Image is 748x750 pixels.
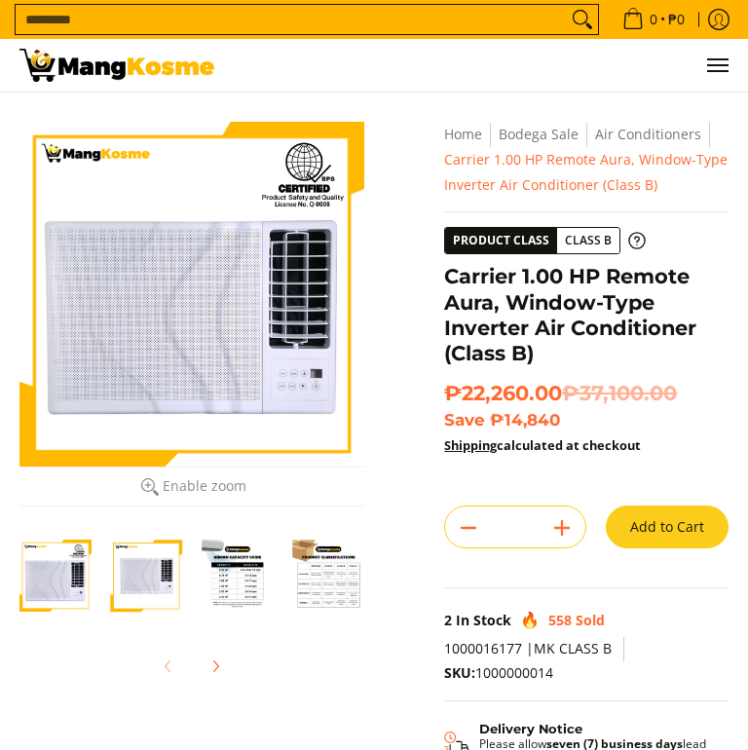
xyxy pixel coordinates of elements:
[444,410,485,430] span: Save
[617,9,691,30] span: •
[444,663,553,682] span: 1000000014
[557,229,619,253] span: Class B
[562,381,677,406] del: ₱37,100.00
[444,150,728,194] span: Carrier 1.00 HP Remote Aura, Window-Type Inverter Air Conditioner (Class B)
[444,436,497,454] a: Shipping
[705,39,729,92] button: Menu
[444,227,646,254] a: Product Class Class B
[202,540,274,612] img: Carrier 1.00 HP Remote Aura, Window-Type Inverter Air Conditioner (Class B)-3
[576,611,605,629] span: Sold
[19,467,364,506] button: Enable zoom
[548,611,572,629] span: 558
[445,228,557,253] span: Product Class
[456,611,511,629] span: In Stock
[234,39,729,92] ul: Customer Navigation
[163,478,246,494] span: Enable zoom
[490,410,560,430] span: ₱14,840
[194,645,237,688] button: Next
[444,639,612,657] span: 1000016177 |MK CLASS B
[444,611,452,629] span: 2
[444,436,641,454] strong: calculated at checkout
[606,506,729,548] button: Add to Cart
[539,512,585,544] button: Add
[19,540,92,612] img: Carrier 1.00 HP Remote Aura, Window-Type Inverter Air Conditioner (Class B)-1
[567,5,598,34] button: Search
[445,512,492,544] button: Subtract
[444,122,729,197] nav: Breadcrumbs
[293,540,365,612] img: Carrier 1.00 HP Remote Aura, Window-Type Inverter Air Conditioner (Class B)-4
[665,13,688,26] span: ₱0
[444,381,677,406] span: ₱22,260.00
[499,125,579,143] a: Bodega Sale
[444,125,482,143] a: Home
[444,663,475,682] span: SKU:
[19,49,214,82] img: Carrier Aura CH3 1 HP Window-Type Inverter (Class B) l Mang Kosme
[234,39,729,92] nav: Main Menu
[595,125,701,143] a: Air Conditioners
[444,264,729,366] h1: Carrier 1.00 HP Remote Aura, Window-Type Inverter Air Conditioner (Class B)
[479,721,582,736] strong: Delivery Notice
[647,13,660,26] span: 0
[111,540,183,612] img: condura-remote-window-type-inverter-aircon-full-view-mang-kosme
